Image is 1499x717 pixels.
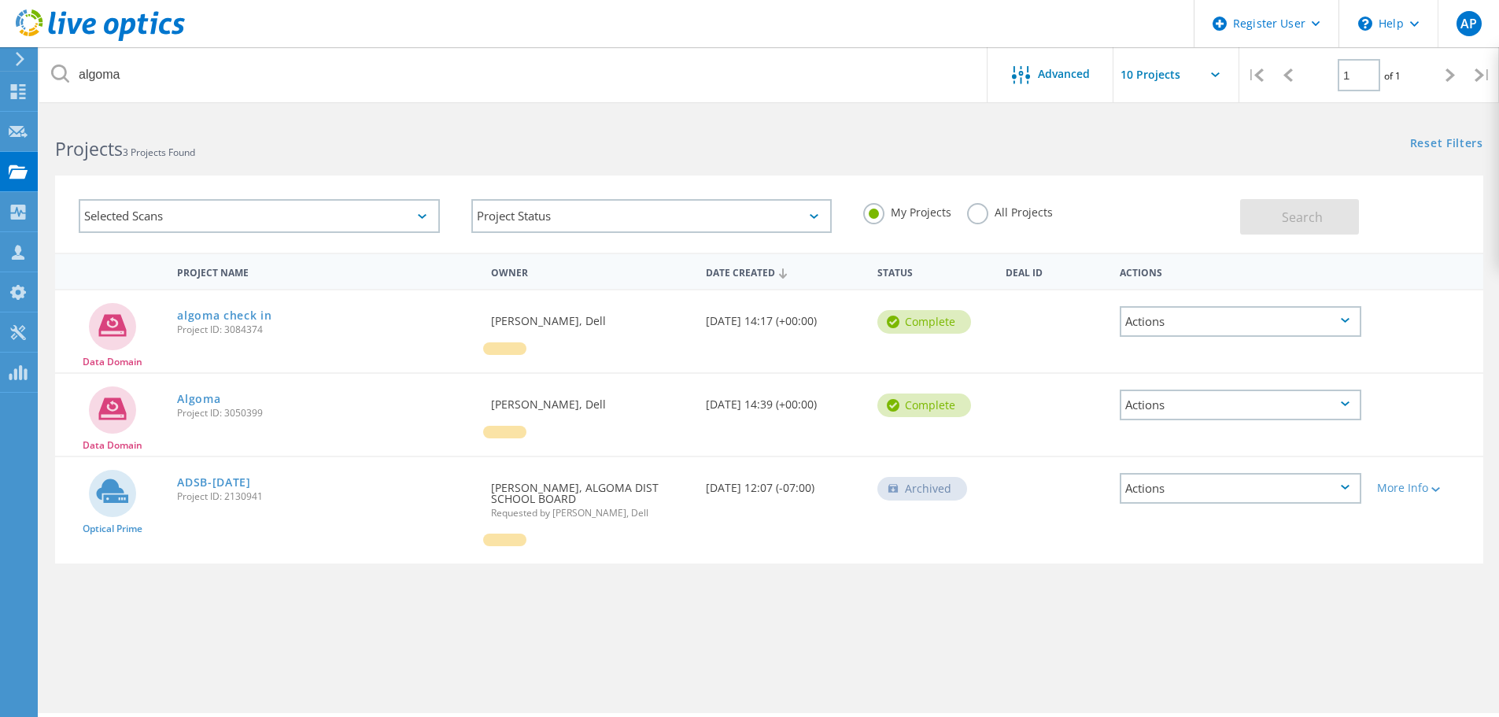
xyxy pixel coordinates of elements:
[177,477,251,488] a: ADSB-[DATE]
[1240,199,1359,235] button: Search
[1377,482,1475,493] div: More Info
[877,394,971,417] div: Complete
[1358,17,1372,31] svg: \n
[83,441,142,450] span: Data Domain
[863,203,951,218] label: My Projects
[1467,47,1499,103] div: |
[169,257,483,286] div: Project Name
[483,257,697,286] div: Owner
[471,199,833,233] div: Project Status
[1120,390,1361,420] div: Actions
[967,203,1053,218] label: All Projects
[1460,17,1477,30] span: AP
[39,47,988,102] input: Search projects by name, owner, ID, company, etc
[16,33,185,44] a: Live Optics Dashboard
[698,374,869,426] div: [DATE] 14:39 (+00:00)
[869,257,998,286] div: Status
[877,310,971,334] div: Complete
[177,492,475,501] span: Project ID: 2130941
[177,408,475,418] span: Project ID: 3050399
[177,325,475,334] span: Project ID: 3084374
[55,136,123,161] b: Projects
[83,524,142,534] span: Optical Prime
[483,374,697,426] div: [PERSON_NAME], Dell
[698,257,869,286] div: Date Created
[698,290,869,342] div: [DATE] 14:17 (+00:00)
[483,290,697,342] div: [PERSON_NAME], Dell
[491,508,689,518] span: Requested by [PERSON_NAME], Dell
[1120,473,1361,504] div: Actions
[877,477,967,501] div: Archived
[1239,47,1272,103] div: |
[1384,69,1401,83] span: of 1
[79,199,440,233] div: Selected Scans
[998,257,1112,286] div: Deal Id
[1410,138,1483,151] a: Reset Filters
[83,357,142,367] span: Data Domain
[483,457,697,534] div: [PERSON_NAME], ALGOMA DIST SCHOOL BOARD
[1112,257,1369,286] div: Actions
[1282,209,1323,226] span: Search
[1038,68,1090,79] span: Advanced
[177,310,272,321] a: algoma check in
[123,146,195,159] span: 3 Projects Found
[1120,306,1361,337] div: Actions
[698,457,869,509] div: [DATE] 12:07 (-07:00)
[177,394,220,405] a: Algoma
